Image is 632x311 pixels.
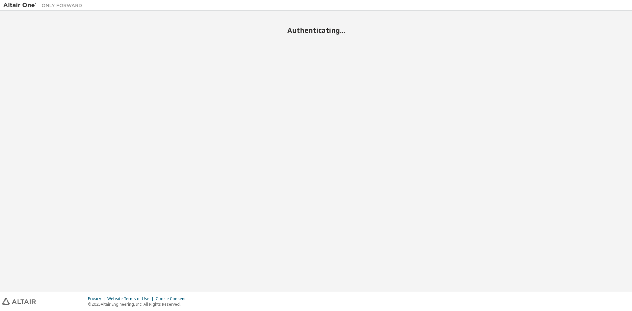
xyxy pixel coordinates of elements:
[88,296,107,301] div: Privacy
[107,296,156,301] div: Website Terms of Use
[3,26,629,35] h2: Authenticating...
[156,296,190,301] div: Cookie Consent
[2,298,36,305] img: altair_logo.svg
[88,301,190,307] p: © 2025 Altair Engineering, Inc. All Rights Reserved.
[3,2,86,9] img: Altair One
